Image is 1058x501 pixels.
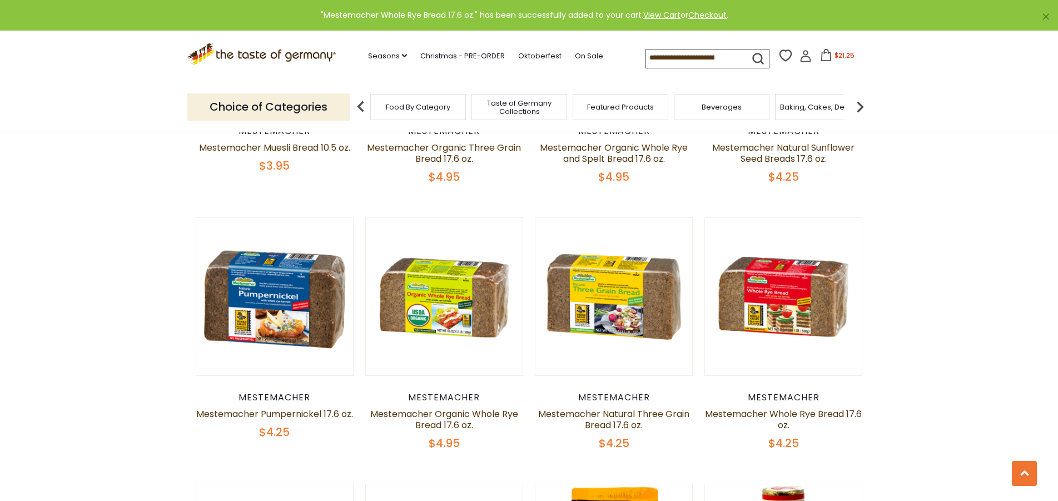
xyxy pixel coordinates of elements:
[702,103,742,111] a: Beverages
[365,126,524,137] div: Mestemacher
[429,435,460,451] span: $4.95
[768,435,799,451] span: $4.25
[365,392,524,403] div: Mestemacher
[196,392,354,403] div: Mestemacher
[535,392,693,403] div: Mestemacher
[196,218,354,375] img: Mestemacher Pumpernickel 17.6 oz.
[538,408,689,431] a: Mestemacher Natural Three Grain Bread 17.6 oz.
[187,93,350,121] p: Choice of Categories
[599,435,629,451] span: $4.25
[835,51,855,60] span: $21.25
[768,169,799,185] span: $4.25
[575,50,603,62] a: On Sale
[9,9,1040,22] div: "Mestemacher Whole Rye Bread 17.6 oz." has been successfully added to your cart. or .
[386,103,450,111] a: Food By Category
[535,126,693,137] div: Mestemacher
[712,141,855,165] a: Mestemacher Natural Sunflower Seed Breads 17.6 oz.
[259,424,290,440] span: $4.25
[849,96,871,118] img: next arrow
[535,218,693,375] img: Mestemacher Natural Three Grain Bread 17.6 oz.
[540,141,688,165] a: Mestemacher Organic Whole Rye and Spelt Bread 17.6 oz.
[368,50,407,62] a: Seasons
[688,9,727,21] a: Checkout
[814,49,861,66] button: $21.25
[1042,13,1049,20] a: ×
[705,218,862,375] img: Mestemacher Whole Rye Bread 17.6 oz.
[587,103,654,111] a: Featured Products
[705,408,862,431] a: Mestemacher Whole Rye Bread 17.6 oz.
[367,141,521,165] a: Mestemacher Organic Three Grain Bread 17.6 oz.
[199,141,350,154] a: Mestemacher Muesli Bread 10.5 oz.
[196,126,354,137] div: Mestemacher
[350,96,372,118] img: previous arrow
[518,50,562,62] a: Oktoberfest
[370,408,518,431] a: Mestemacher Organic Whole Rye Bread 17.6 oz.
[598,169,629,185] span: $4.95
[704,392,863,403] div: Mestemacher
[429,169,460,185] span: $4.95
[196,408,353,420] a: Mestemacher Pumpernickel 17.6 oz.
[259,158,290,173] span: $3.95
[366,218,523,375] img: Mestemacher Organic Whole Rye Bread 17.6 oz.
[475,99,564,116] a: Taste of Germany Collections
[704,126,863,137] div: Mestemacher
[780,103,866,111] a: Baking, Cakes, Desserts
[420,50,505,62] a: Christmas - PRE-ORDER
[643,9,681,21] a: View Cart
